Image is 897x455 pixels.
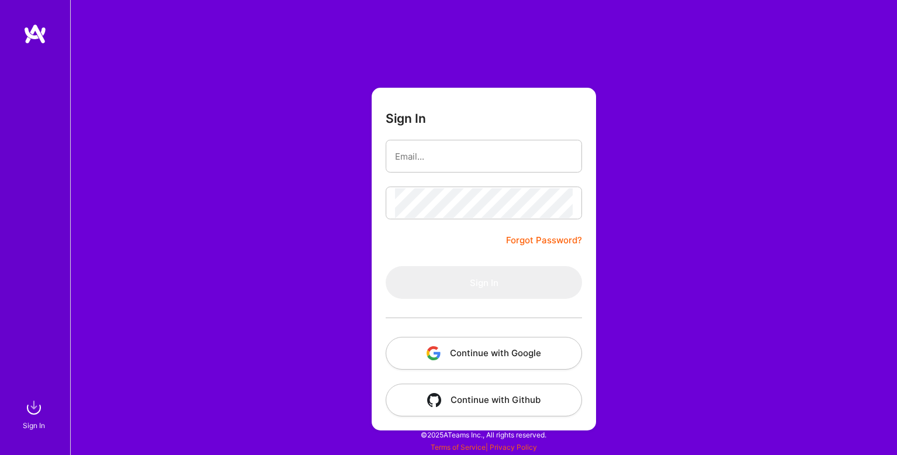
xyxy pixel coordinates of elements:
[70,420,897,449] div: © 2025 ATeams Inc., All rights reserved.
[431,443,537,451] span: |
[395,142,573,171] input: Email...
[431,443,486,451] a: Terms of Service
[23,419,45,432] div: Sign In
[386,111,426,126] h3: Sign In
[25,396,46,432] a: sign inSign In
[386,266,582,299] button: Sign In
[490,443,537,451] a: Privacy Policy
[427,346,441,360] img: icon
[386,384,582,416] button: Continue with Github
[386,337,582,370] button: Continue with Google
[427,393,441,407] img: icon
[22,396,46,419] img: sign in
[23,23,47,44] img: logo
[506,233,582,247] a: Forgot Password?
